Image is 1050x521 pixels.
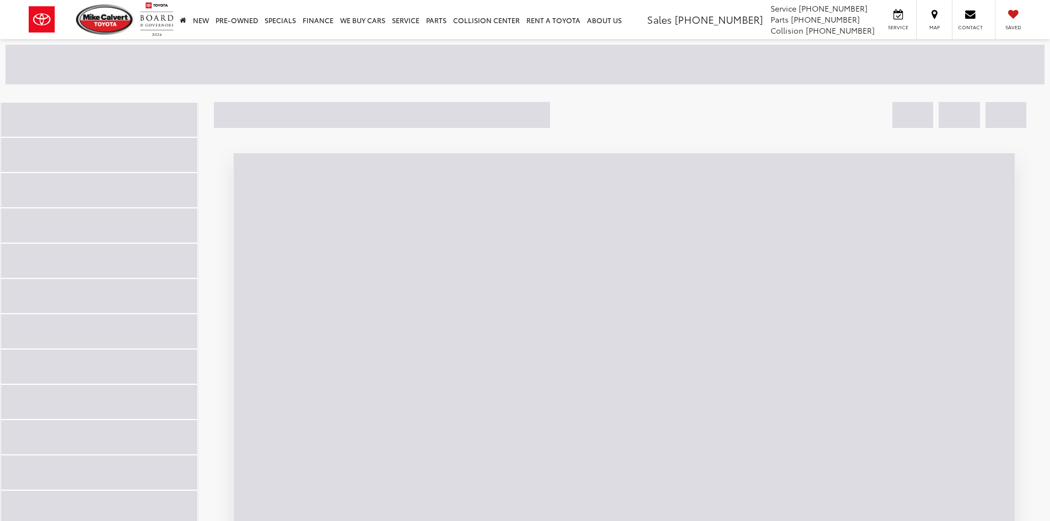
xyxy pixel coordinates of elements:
[771,3,796,14] span: Service
[771,14,789,25] span: Parts
[791,14,860,25] span: [PHONE_NUMBER]
[771,25,804,36] span: Collision
[675,12,763,26] span: [PHONE_NUMBER]
[799,3,868,14] span: [PHONE_NUMBER]
[958,24,983,31] span: Contact
[76,4,134,35] img: Mike Calvert Toyota
[922,24,946,31] span: Map
[1001,24,1025,31] span: Saved
[647,12,672,26] span: Sales
[886,24,911,31] span: Service
[806,25,875,36] span: [PHONE_NUMBER]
